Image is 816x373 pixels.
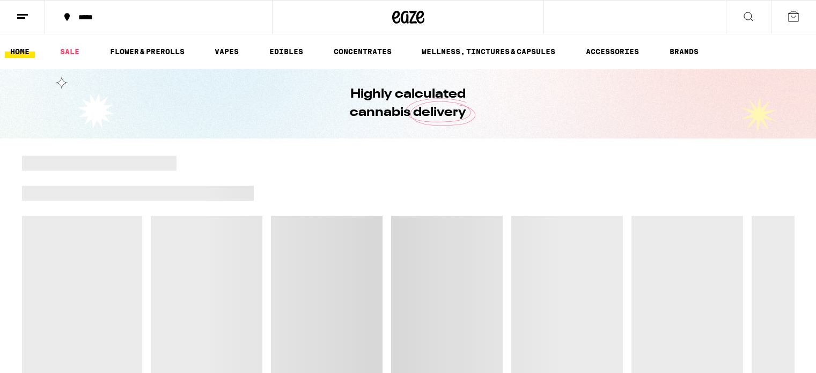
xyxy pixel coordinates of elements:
[416,45,561,58] a: WELLNESS, TINCTURES & CAPSULES
[105,45,190,58] a: FLOWER & PREROLLS
[264,45,308,58] a: EDIBLES
[320,85,497,122] h1: Highly calculated cannabis delivery
[55,45,85,58] a: SALE
[328,45,397,58] a: CONCENTRATES
[5,45,35,58] a: HOME
[664,45,704,58] button: BRANDS
[580,45,644,58] a: ACCESSORIES
[209,45,244,58] a: VAPES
